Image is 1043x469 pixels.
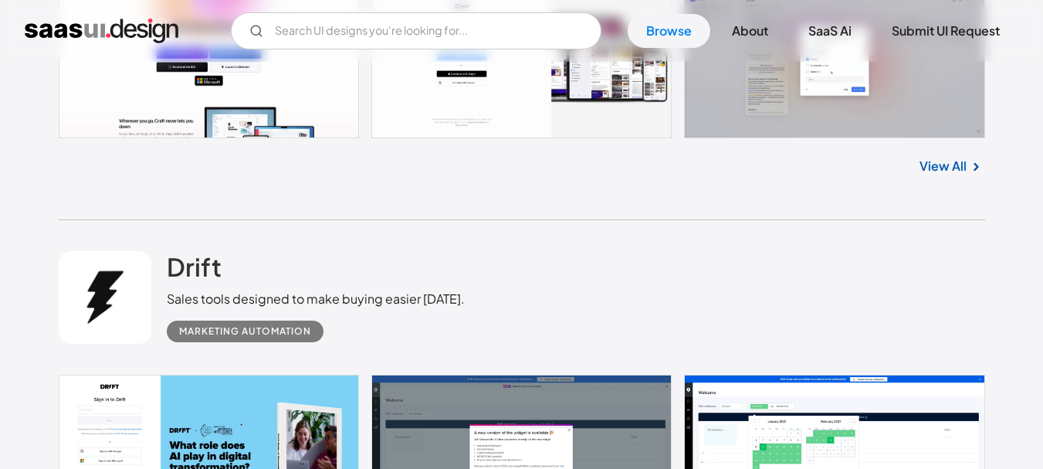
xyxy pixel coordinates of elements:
[713,14,787,48] a: About
[167,251,222,282] h2: Drift
[790,14,870,48] a: SaaS Ai
[167,251,222,290] a: Drift
[231,12,601,49] form: Email Form
[628,14,710,48] a: Browse
[167,290,465,308] div: Sales tools designed to make buying easier [DATE].
[25,19,178,43] a: home
[179,322,311,341] div: Marketing Automation
[919,157,967,175] a: View All
[231,12,601,49] input: Search UI designs you're looking for...
[873,14,1018,48] a: Submit UI Request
